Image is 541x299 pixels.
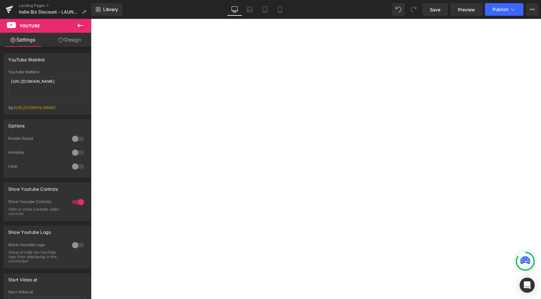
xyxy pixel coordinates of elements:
[242,3,257,16] a: Laptop
[407,3,420,16] button: Redo
[520,278,535,293] div: Open Intercom Messenger
[19,9,79,14] span: Indie Biz Discount - LAUNCH WK 2
[526,3,538,16] button: More
[257,3,272,16] a: Tablet
[103,7,118,12] span: Library
[8,274,38,282] div: Start Video at
[458,6,475,13] span: Preview
[8,105,86,114] div: Eg:
[19,3,91,8] a: Landing Pages
[47,33,92,47] a: Design
[392,3,405,16] button: Undo
[20,23,40,28] span: Youtube
[227,3,242,16] a: Desktop
[14,105,55,110] a: [URL][DOMAIN_NAME]
[8,54,45,62] div: YouTube Weblink
[8,150,66,156] div: Autoplay
[485,3,523,16] button: Publish
[8,199,66,206] div: Show Youtube Controls
[8,136,66,143] div: Enable Sound
[8,120,25,128] div: Options
[8,226,51,235] div: Show Youtube Logo
[8,290,86,294] div: Start Video at
[8,183,58,192] div: Show Youtube Controls
[8,250,65,263] div: Show or hide the YouTube logo from displaying in the control bar
[450,3,482,16] a: Preview
[8,164,66,170] div: Loop
[430,6,440,13] span: Save
[8,70,86,74] div: YouTube Weblink
[8,242,66,249] div: Show Youtube Logo
[91,3,122,16] a: New Library
[272,3,287,16] a: Mobile
[493,7,508,12] span: Publish
[8,207,65,216] div: Hide or show youtube video controls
